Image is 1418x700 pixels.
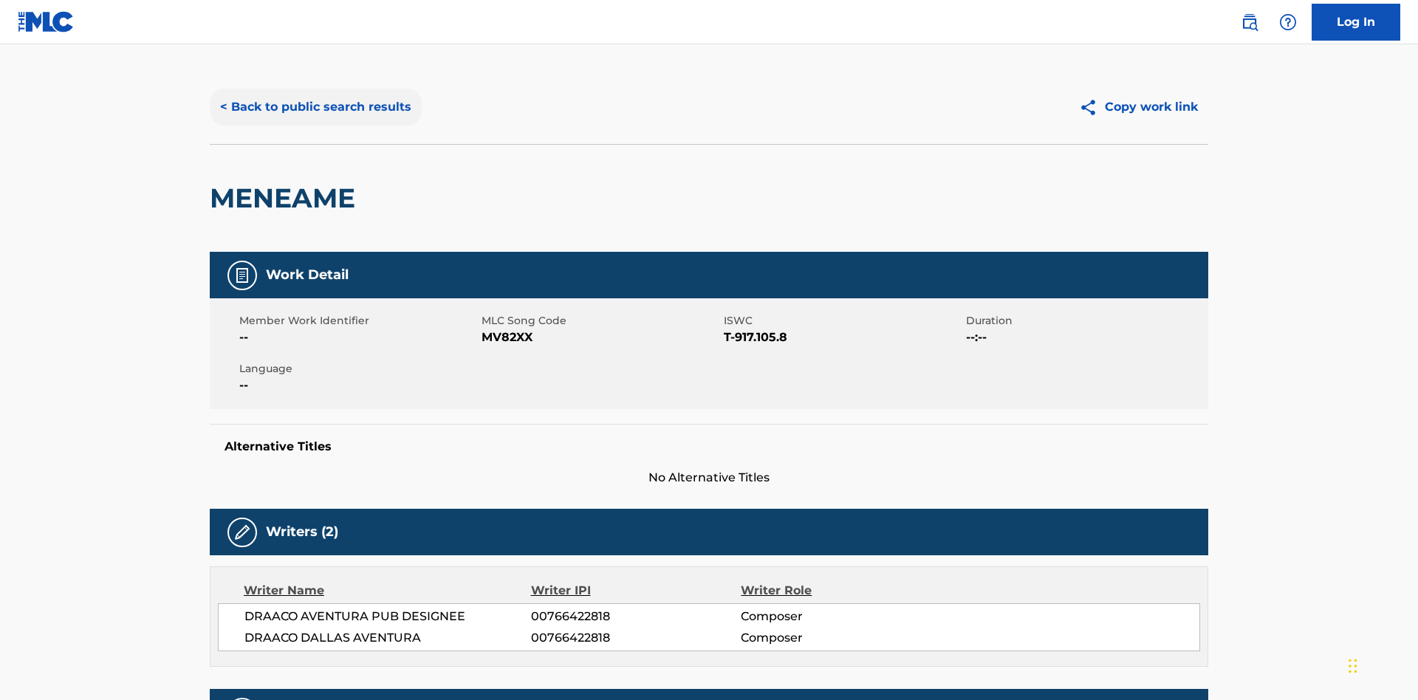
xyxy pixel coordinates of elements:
[1273,7,1303,37] div: Help
[244,629,531,647] span: DRAACO DALLAS AVENTURA
[1235,7,1264,37] a: Public Search
[210,182,363,215] h2: MENEAME
[531,582,741,600] div: Writer IPI
[18,11,75,32] img: MLC Logo
[239,361,478,377] span: Language
[1079,98,1105,117] img: Copy work link
[1349,644,1357,688] div: Drag
[210,469,1208,487] span: No Alternative Titles
[1312,4,1400,41] a: Log In
[225,439,1193,454] h5: Alternative Titles
[239,313,478,329] span: Member Work Identifier
[741,629,932,647] span: Composer
[1069,89,1208,126] button: Copy work link
[724,329,962,346] span: T-917.105.8
[741,608,932,625] span: Composer
[482,329,720,346] span: MV82XX
[741,582,932,600] div: Writer Role
[266,267,349,284] h5: Work Detail
[244,608,531,625] span: DRAACO AVENTURA PUB DESIGNEE
[1241,13,1258,31] img: search
[210,89,422,126] button: < Back to public search results
[482,313,720,329] span: MLC Song Code
[239,377,478,394] span: --
[1279,13,1297,31] img: help
[531,608,741,625] span: 00766422818
[266,524,338,541] h5: Writers (2)
[724,313,962,329] span: ISWC
[966,329,1205,346] span: --:--
[531,629,741,647] span: 00766422818
[233,524,251,541] img: Writers
[239,329,478,346] span: --
[233,267,251,284] img: Work Detail
[1344,629,1418,700] iframe: Chat Widget
[244,582,531,600] div: Writer Name
[966,313,1205,329] span: Duration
